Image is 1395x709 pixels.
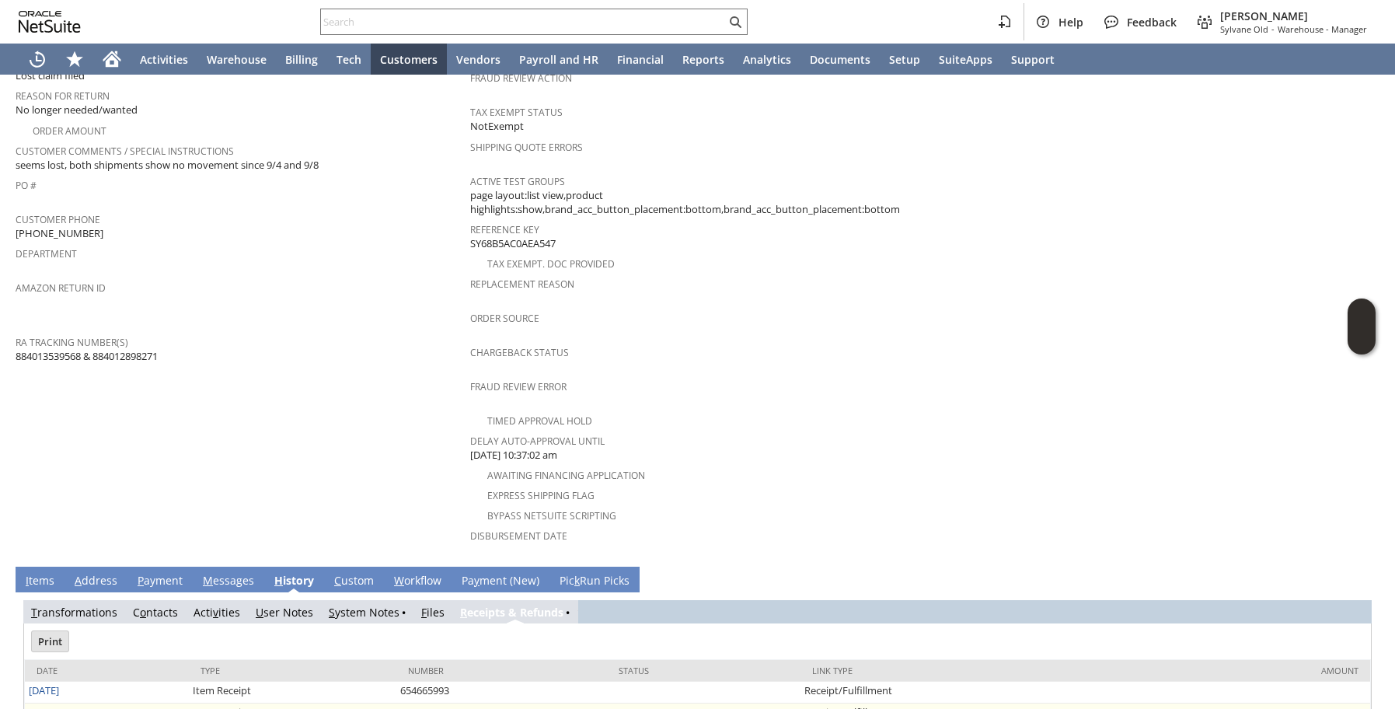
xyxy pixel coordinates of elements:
[396,682,607,704] td: 654665993
[487,257,615,271] a: Tax Exempt. Doc Provided
[1220,9,1367,23] span: [PERSON_NAME]
[380,52,438,67] span: Customers
[800,682,1101,704] td: Receipt/Fulfillment
[16,179,37,192] a: PO #
[470,119,524,134] span: NotExempt
[487,414,592,428] a: Timed Approval Hold
[213,605,218,620] span: v
[31,605,37,620] span: T
[131,44,197,75] a: Activities
[138,573,144,588] span: P
[1278,23,1367,35] span: Warehouse - Manager
[456,52,500,67] span: Vendors
[889,52,920,67] span: Setup
[33,124,106,138] a: Order Amount
[16,158,319,173] span: seems lost, both shipments show no movement since 9/4 and 9/8
[28,50,47,68] svg: Recent Records
[16,103,138,117] span: No longer needed/wanted
[617,52,664,67] span: Financial
[470,223,539,236] a: Reference Key
[470,236,556,251] span: SY68B5AC0AEA547
[519,52,598,67] span: Payroll and HR
[194,605,240,620] a: Activities
[16,336,128,349] a: RA Tracking Number(s)
[458,573,543,590] a: Payment (New)
[812,665,1090,676] div: Link Type
[330,573,378,590] a: Custom
[285,52,318,67] span: Billing
[16,281,106,295] a: Amazon Return ID
[1351,570,1370,589] a: Unrolled view on
[16,213,100,226] a: Customer Phone
[470,278,574,291] a: Replacement reason
[726,12,745,31] svg: Search
[274,573,283,588] span: H
[1058,15,1083,30] span: Help
[16,226,103,241] span: [PHONE_NUMBER]
[103,50,121,68] svg: Home
[447,44,510,75] a: Vendors
[810,52,870,67] span: Documents
[487,469,645,482] a: Awaiting Financing Application
[29,683,59,697] a: [DATE]
[619,665,789,676] div: Status
[470,346,569,359] a: Chargeback Status
[329,605,335,620] span: S
[1113,665,1358,676] div: Amount
[134,573,187,590] a: Payment
[510,44,608,75] a: Payroll and HR
[22,573,58,590] a: Items
[1348,327,1376,355] span: Oracle Guided Learning Widget. To move around, please hold and drag
[470,72,572,85] a: Fraud Review Action
[470,435,605,448] a: Delay Auto-Approval Until
[276,44,327,75] a: Billing
[390,573,445,590] a: Workflow
[608,44,673,75] a: Financial
[474,573,480,588] span: y
[26,573,29,588] span: I
[199,573,258,590] a: Messages
[470,448,557,463] span: [DATE] 10:37:02 am
[1002,44,1064,75] a: Support
[421,605,445,620] a: Files
[470,106,563,119] a: Tax Exempt Status
[71,573,121,590] a: Address
[75,573,82,588] span: A
[734,44,800,75] a: Analytics
[334,573,341,588] span: C
[16,349,158,364] span: 884013539568 & 884012898271
[421,605,427,620] span: F
[408,665,595,676] div: Number
[189,682,397,704] td: Item Receipt
[203,573,213,588] span: M
[16,89,110,103] a: Reason For Return
[270,573,318,590] a: History
[394,573,404,588] span: W
[1127,15,1177,30] span: Feedback
[93,44,131,75] a: Home
[256,605,313,620] a: User Notes
[1271,23,1275,35] span: -
[31,605,117,620] a: Transformations
[1348,299,1376,354] iframe: Click here to launch Oracle Guided Learning Help Panel
[321,12,726,31] input: Search
[1220,23,1268,35] span: Sylvane Old
[556,573,633,590] a: PickRun Picks
[329,605,399,620] a: System Notes
[470,312,539,325] a: Order Source
[470,380,567,393] a: Fraud Review Error
[1011,52,1055,67] span: Support
[574,573,580,588] span: k
[140,605,146,620] span: o
[743,52,791,67] span: Analytics
[470,141,583,154] a: Shipping Quote Errors
[929,44,1002,75] a: SuiteApps
[56,44,93,75] div: Shortcuts
[460,605,563,620] a: Receipts & Refunds
[880,44,929,75] a: Setup
[800,44,880,75] a: Documents
[673,44,734,75] a: Reports
[140,52,188,67] span: Activities
[939,52,992,67] span: SuiteApps
[470,175,565,188] a: Active Test Groups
